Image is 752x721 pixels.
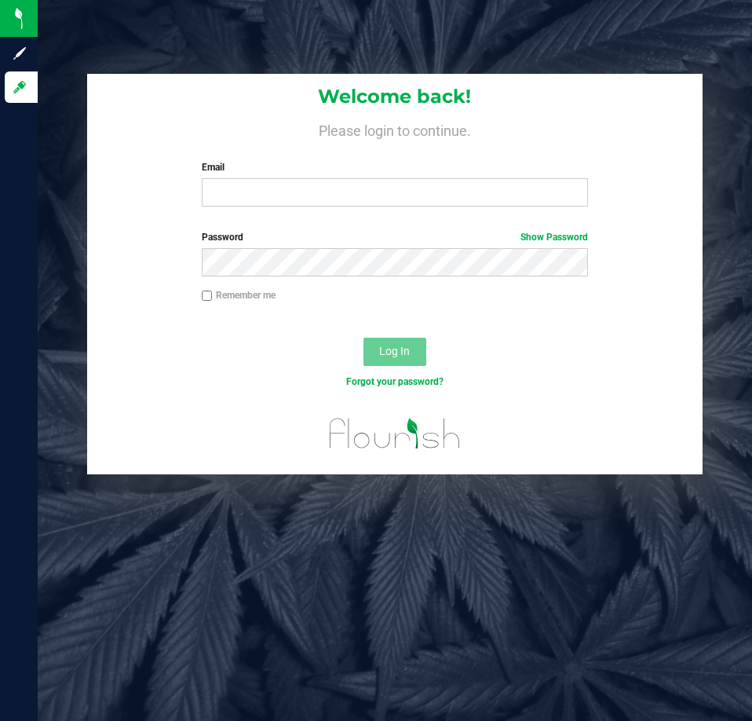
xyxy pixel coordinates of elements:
button: Log In [363,338,426,366]
a: Show Password [520,232,588,243]
label: Email [202,160,588,174]
img: flourish_logo.svg [318,405,472,462]
a: Forgot your password? [346,376,444,387]
input: Remember me [202,291,213,302]
inline-svg: Sign up [12,46,27,61]
h4: Please login to continue. [87,119,702,138]
label: Remember me [202,288,276,302]
span: Log In [379,345,410,357]
inline-svg: Log in [12,79,27,95]
h1: Welcome back! [87,86,702,107]
span: Password [202,232,243,243]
